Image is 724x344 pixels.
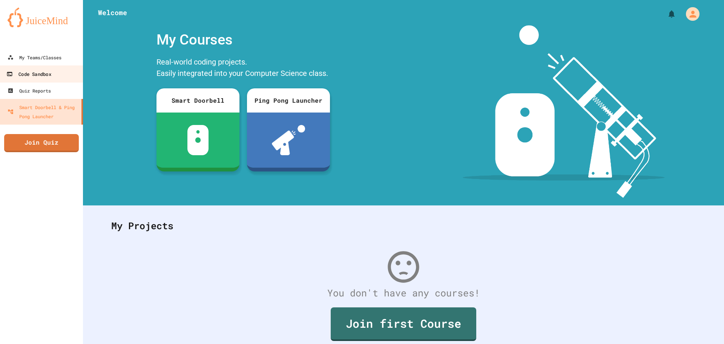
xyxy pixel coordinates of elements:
a: Join first Course [331,307,476,341]
div: Code Sandbox [6,69,51,79]
div: You don't have any courses! [104,286,703,300]
a: Join Quiz [4,134,79,152]
img: banner-image-my-projects.png [463,25,665,198]
div: Smart Doorbell & Ping Pong Launcher [8,103,78,121]
div: My Projects [104,211,703,241]
div: My Account [678,5,701,23]
img: logo-orange.svg [8,8,75,27]
img: sdb-white.svg [187,125,209,155]
div: Quiz Reports [8,86,51,95]
img: ppl-with-ball.png [272,125,305,155]
div: My Teams/Classes [8,53,61,62]
div: My Courses [153,25,334,54]
div: Smart Doorbell [156,88,239,113]
div: Real-world coding projects. Easily integrated into your Computer Science class. [153,54,334,83]
div: Ping Pong Launcher [247,88,330,113]
div: My Notifications [653,8,678,20]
